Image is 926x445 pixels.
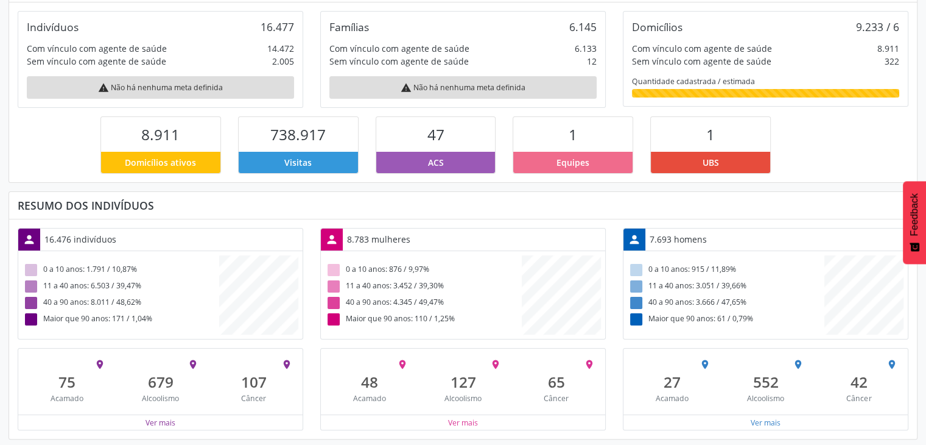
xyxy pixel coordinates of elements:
div: 0 a 10 anos: 915 / 11,89% [628,262,824,279]
i: person [628,233,641,246]
div: 40 a 90 anos: 4.345 / 49,47% [325,295,522,311]
div: 7.693 homens [645,229,711,250]
span: 47 [427,124,444,144]
div: Alcoolismo [122,393,198,404]
span: 1 [706,124,715,144]
div: 8.911 [877,42,899,55]
div: Resumo dos indivíduos [18,199,908,212]
div: Indivíduos [27,20,79,34]
div: Maior que 90 anos: 171 / 1,04% [23,311,219,328]
div: 12 [587,55,597,68]
div: 0 a 10 anos: 1.791 / 10,87% [23,262,219,279]
div: 552 [728,373,804,391]
span: UBS [703,156,719,169]
div: Câncer [216,393,292,404]
i: place [397,359,408,370]
div: Maior que 90 anos: 61 / 0,79% [628,311,824,328]
div: 0 a 10 anos: 876 / 9,97% [325,262,522,279]
div: 322 [885,55,899,68]
i: person [23,233,36,246]
span: Equipes [556,156,589,169]
div: Sem vínculo com agente de saúde [329,55,469,68]
div: Não há nenhuma meta definida [27,76,294,99]
button: Feedback - Mostrar pesquisa [903,181,926,264]
button: Ver mais [750,417,781,429]
div: 6.145 [569,20,597,34]
div: Com vínculo com agente de saúde [632,42,772,55]
div: 65 [518,373,594,391]
i: place [281,359,292,370]
div: Com vínculo com agente de saúde [27,42,167,55]
div: Sem vínculo com agente de saúde [27,55,166,68]
div: 127 [425,373,501,391]
i: place [94,359,105,370]
div: Sem vínculo com agente de saúde [632,55,771,68]
i: warning [98,82,109,93]
div: Domicílios [632,20,682,34]
div: 40 a 90 anos: 8.011 / 48,62% [23,295,219,311]
i: place [490,359,501,370]
div: 6.133 [575,42,597,55]
div: Quantidade cadastrada / estimada [632,76,899,87]
span: Domicílios ativos [125,156,196,169]
i: place [886,359,897,370]
div: 27 [634,373,710,391]
span: 1 [569,124,577,144]
i: place [700,359,710,370]
div: 48 [332,373,408,391]
button: Ver mais [447,417,479,429]
div: 107 [216,373,292,391]
i: place [793,359,804,370]
div: 11 a 40 anos: 6.503 / 39,47% [23,279,219,295]
span: Visitas [284,156,312,169]
div: 8.783 mulheres [343,229,415,250]
div: Maior que 90 anos: 110 / 1,25% [325,311,522,328]
div: Famílias [329,20,369,34]
div: Câncer [821,393,897,404]
i: place [188,359,198,370]
div: 75 [29,373,105,391]
div: 2.005 [272,55,294,68]
div: 16.477 [261,20,294,34]
i: person [325,233,338,246]
div: 11 a 40 anos: 3.051 / 39,66% [628,279,824,295]
div: Alcoolismo [728,393,804,404]
div: Não há nenhuma meta definida [329,76,597,99]
i: place [583,359,594,370]
div: 16.476 indivíduos [40,229,121,250]
span: 8.911 [141,124,180,144]
div: Câncer [518,393,594,404]
div: Com vínculo com agente de saúde [329,42,469,55]
div: 679 [122,373,198,391]
div: 42 [821,373,897,391]
div: Acamado [634,393,710,404]
div: 14.472 [267,42,294,55]
span: ACS [428,156,444,169]
span: 738.917 [270,124,326,144]
div: Acamado [332,393,408,404]
div: Acamado [29,393,105,404]
div: 11 a 40 anos: 3.452 / 39,30% [325,279,522,295]
i: warning [401,82,412,93]
button: Ver mais [145,417,176,429]
span: Feedback [909,193,920,236]
div: 40 a 90 anos: 3.666 / 47,65% [628,295,824,311]
div: 9.233 / 6 [856,20,899,34]
div: Alcoolismo [425,393,501,404]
